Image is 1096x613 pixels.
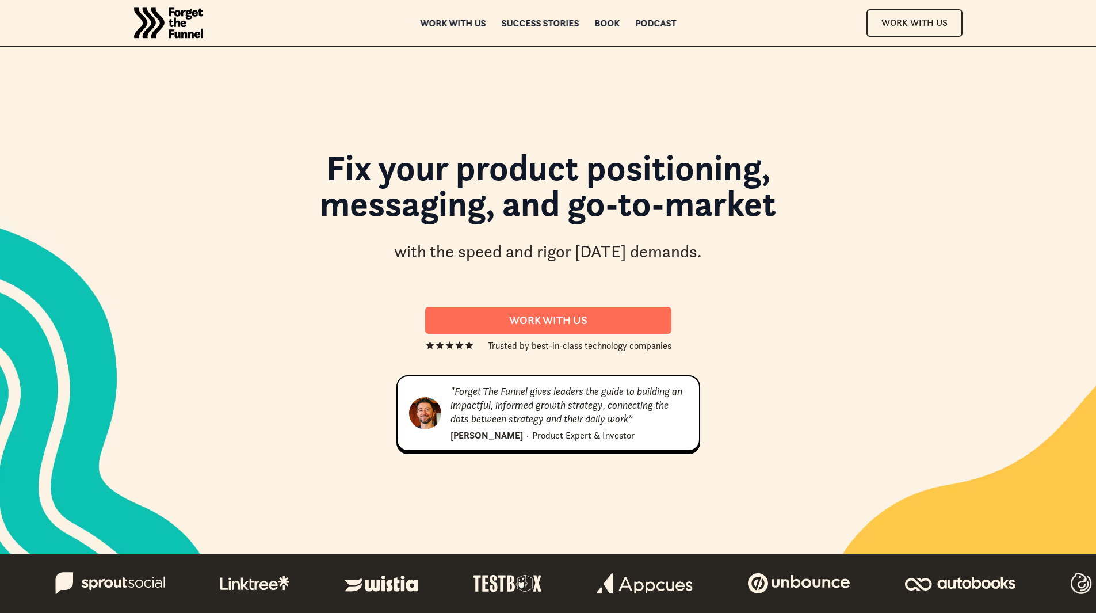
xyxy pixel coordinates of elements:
[425,307,671,334] a: Work With us
[501,19,579,27] a: Success Stories
[635,19,676,27] a: Podcast
[488,338,671,352] div: Trusted by best-in-class technology companies
[450,428,523,442] div: [PERSON_NAME]
[394,240,702,264] div: with the speed and rigor [DATE] demands.
[594,19,620,27] a: Book
[238,150,859,233] h1: Fix your product positioning, messaging, and go-to-market
[866,9,963,36] a: Work With Us
[439,314,658,327] div: Work With us
[526,428,529,442] div: ·
[450,384,688,426] div: "Forget The Funnel gives leaders the guide to building an impactful, informed growth strategy, co...
[420,19,486,27] a: Work with us
[532,428,635,442] div: Product Expert & Investor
